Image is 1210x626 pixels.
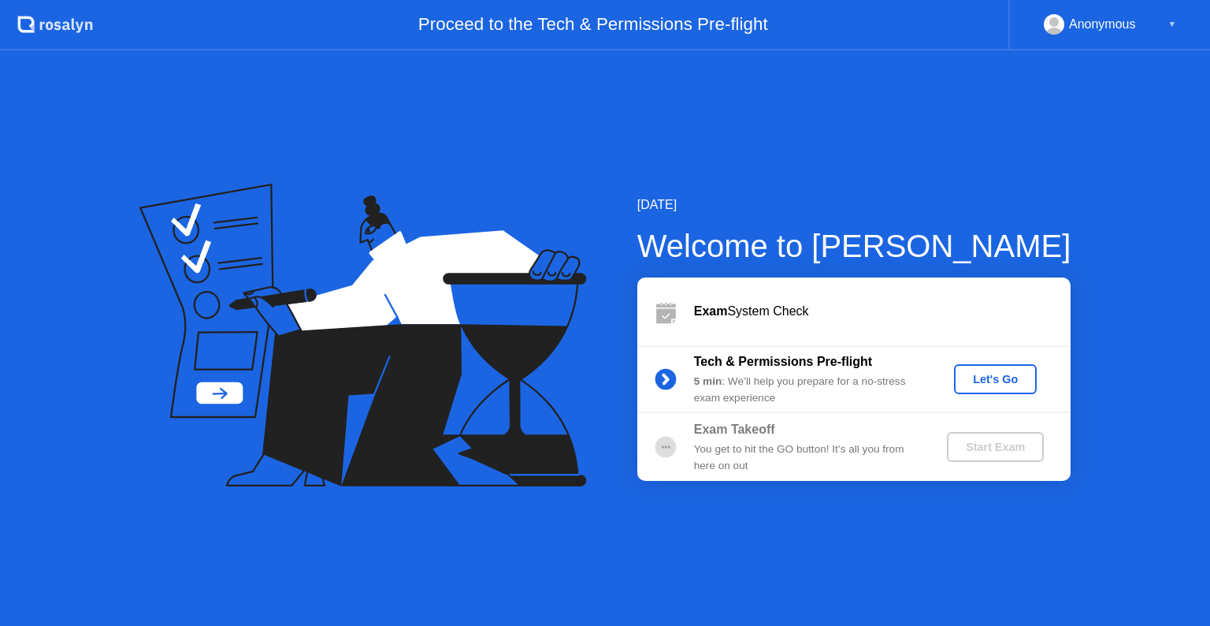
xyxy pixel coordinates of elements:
div: System Check [694,302,1071,321]
button: Start Exam [947,432,1044,462]
div: Let's Go [960,373,1030,386]
b: Tech & Permissions Pre-flight [694,355,872,368]
button: Let's Go [954,364,1037,394]
div: You get to hit the GO button! It’s all you from here on out [694,442,921,474]
div: [DATE] [637,196,1071,214]
b: 5 min [694,375,722,387]
div: Anonymous [1069,14,1136,35]
div: ▼ [1168,14,1176,35]
b: Exam [694,304,728,318]
b: Exam Takeoff [694,423,775,436]
div: Start Exam [953,441,1037,453]
div: Welcome to [PERSON_NAME] [637,222,1071,270]
div: : We’ll help you prepare for a no-stress exam experience [694,374,921,406]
